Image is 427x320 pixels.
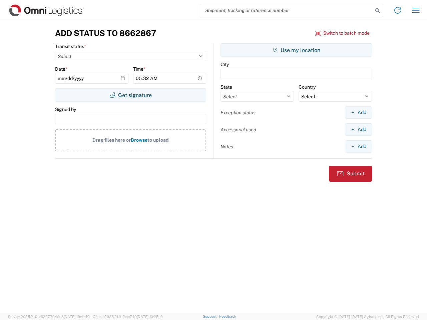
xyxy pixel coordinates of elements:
[55,106,76,112] label: Signed by
[221,110,256,116] label: Exception status
[203,314,220,318] a: Support
[299,84,316,90] label: Country
[55,66,67,72] label: Date
[221,84,232,90] label: State
[200,4,373,17] input: Shipment, tracking or reference number
[8,315,90,319] span: Server: 2025.21.0-c63077040a8
[315,28,370,39] button: Switch to batch mode
[92,137,131,143] span: Drag files here or
[133,66,145,72] label: Time
[55,43,86,49] label: Transit status
[147,137,169,143] span: to upload
[329,166,372,182] button: Submit
[345,106,372,119] button: Add
[55,88,206,102] button: Get signature
[221,144,233,150] label: Notes
[55,28,156,38] h3: Add Status to 8662867
[131,137,147,143] span: Browse
[137,315,163,319] span: [DATE] 10:25:10
[64,315,90,319] span: [DATE] 10:41:40
[345,123,372,136] button: Add
[93,315,163,319] span: Client: 2025.21.0-faee749
[345,140,372,153] button: Add
[316,314,419,320] span: Copyright © [DATE]-[DATE] Agistix Inc., All Rights Reserved
[221,61,229,67] label: City
[219,314,236,318] a: Feedback
[221,127,256,133] label: Accessorial used
[221,43,372,57] button: Use my location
